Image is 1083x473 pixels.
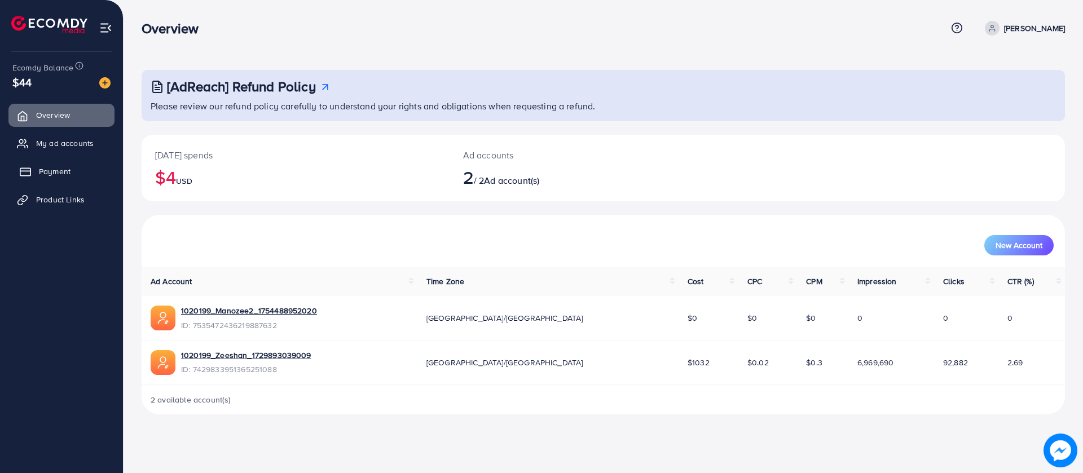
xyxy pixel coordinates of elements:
a: Overview [8,104,115,126]
button: New Account [984,235,1054,255]
p: Ad accounts [463,148,667,162]
span: 0 [857,312,862,324]
p: [DATE] spends [155,148,436,162]
span: $0.3 [806,357,822,368]
span: 0 [943,312,948,324]
span: 92,882 [943,357,968,368]
span: My ad accounts [36,138,94,149]
img: image [99,77,111,89]
span: 2 [463,164,474,190]
img: menu [99,21,112,34]
a: Payment [8,160,115,183]
img: ic-ads-acc.e4c84228.svg [151,350,175,375]
span: $44 [12,74,32,90]
span: Clicks [943,276,965,287]
span: Time Zone [426,276,464,287]
span: ID: 7429833951365251088 [181,364,311,375]
span: [GEOGRAPHIC_DATA]/[GEOGRAPHIC_DATA] [426,312,583,324]
span: $0 [806,312,816,324]
span: USD [176,175,192,187]
h2: $4 [155,166,436,188]
span: New Account [996,241,1042,249]
img: image [1044,434,1077,467]
span: Cost [688,276,704,287]
h2: / 2 [463,166,667,188]
h3: [AdReach] Refund Policy [167,78,316,95]
img: logo [11,16,87,33]
span: Ad account(s) [484,174,539,187]
span: Impression [857,276,897,287]
span: $1032 [688,357,710,368]
span: $0 [688,312,697,324]
a: [PERSON_NAME] [980,21,1065,36]
span: 2 available account(s) [151,394,231,405]
a: My ad accounts [8,132,115,154]
span: Ad Account [151,276,192,287]
a: 1020199_Zeeshan_1729893039009 [181,350,311,361]
span: $0 [747,312,757,324]
span: Overview [36,109,70,121]
img: ic-ads-acc.e4c84228.svg [151,306,175,330]
span: 0 [1007,312,1012,324]
span: 6,969,690 [857,357,893,368]
span: ID: 7535472436219887632 [181,320,317,331]
a: Product Links [8,188,115,211]
span: CTR (%) [1007,276,1034,287]
a: 1020199_Manozee2_1754488952020 [181,305,317,316]
h3: Overview [142,20,208,37]
span: $0.02 [747,357,769,368]
span: CPC [747,276,762,287]
p: Please review our refund policy carefully to understand your rights and obligations when requesti... [151,99,1058,113]
p: [PERSON_NAME] [1004,21,1065,35]
span: [GEOGRAPHIC_DATA]/[GEOGRAPHIC_DATA] [426,357,583,368]
span: 2.69 [1007,357,1023,368]
span: CPM [806,276,822,287]
span: Payment [39,166,71,177]
span: Product Links [36,194,85,205]
span: Ecomdy Balance [12,62,73,73]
